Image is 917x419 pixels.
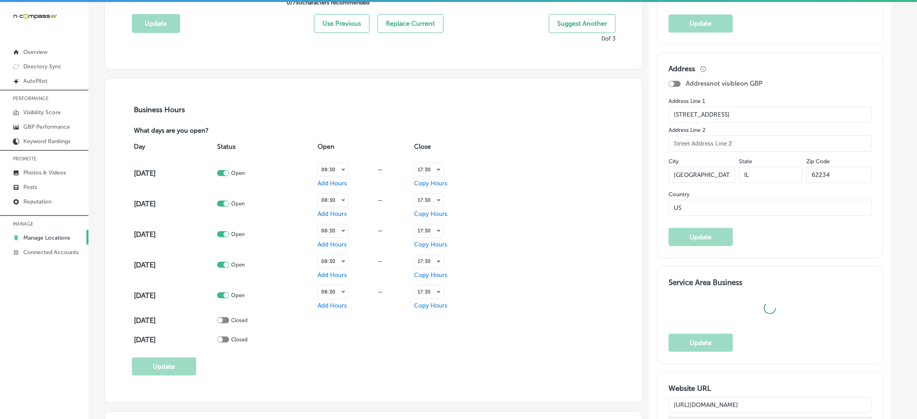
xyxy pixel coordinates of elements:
[414,241,447,248] span: Copy Hours
[412,136,494,158] th: Close
[231,170,245,176] p: Open
[669,98,872,105] label: Address Line 1
[601,35,615,42] p: 0 of 3
[669,397,872,413] input: Add Location Website
[23,63,62,70] p: Directory Sync
[349,289,412,295] div: —
[23,78,47,84] p: AutoPilot
[134,199,215,208] h4: [DATE]
[316,136,412,158] th: Open
[669,278,872,290] h3: Service Area Business
[134,261,215,269] h4: [DATE]
[669,334,733,352] button: Update
[132,357,196,376] button: Update
[23,234,70,241] p: Manage Locations
[414,163,443,176] div: 17:30
[669,64,695,73] h3: Address
[314,14,369,33] button: Use Previous
[669,158,679,165] label: City
[318,210,347,218] span: Add Hours
[414,255,443,268] div: 17:30
[318,302,347,309] span: Add Hours
[806,158,830,165] label: Zip Code
[23,123,70,130] p: GBP Performance
[23,49,47,55] p: Overview
[414,194,443,207] div: 17:30
[132,136,215,158] th: Day
[669,191,872,198] label: Country
[134,335,215,344] h4: [DATE]
[414,224,443,237] div: 17:30
[806,167,872,183] input: Zip Code
[318,224,348,237] div: 08:30
[669,167,735,183] input: City
[669,384,872,393] h3: Website URL
[231,231,245,237] p: Open
[318,285,348,298] div: 08:30
[377,14,443,33] button: Replace Current
[134,230,215,239] h4: [DATE]
[669,107,872,123] input: Street Address Line 1
[134,169,215,178] h4: [DATE]
[231,201,245,207] p: Open
[349,166,412,173] div: —
[23,138,70,145] p: Keyword Rankings
[134,316,215,325] h4: [DATE]
[414,210,447,218] span: Copy Hours
[23,249,78,256] p: Connected Accounts
[231,262,245,268] p: Open
[13,12,57,20] img: 660ab0bf-5cc7-4cb8-ba1c-48b5ae0f18e60NCTV_CLogo_TV_Black_-500x88.png
[669,127,872,134] label: Address Line 2
[414,302,447,309] span: Copy Hours
[318,194,348,207] div: 08:30
[349,197,412,203] div: —
[349,228,412,234] div: —
[318,271,347,279] span: Add Hours
[132,105,615,114] h3: Business Hours
[739,167,802,183] input: NY
[132,14,180,33] button: Update
[318,241,347,248] span: Add Hours
[23,169,66,176] p: Photos & Videos
[414,180,447,187] span: Copy Hours
[134,291,215,300] h4: [DATE]
[669,200,872,216] input: Country
[414,271,447,279] span: Copy Hours
[231,292,245,298] p: Open
[686,80,763,87] p: Address not visible on GBP
[231,337,248,343] p: Closed
[669,14,733,33] button: Update
[669,228,733,246] button: Update
[215,136,315,158] th: Status
[318,163,348,176] div: 08:30
[132,127,266,136] p: What days are you open?
[318,255,348,268] div: 08:30
[23,198,51,205] p: Reputation
[23,184,37,191] p: Posts
[414,285,443,298] div: 17:30
[318,180,347,187] span: Add Hours
[231,317,248,323] p: Closed
[739,158,752,165] label: State
[23,109,61,116] p: Visibility Score
[549,14,615,33] button: Suggest Another
[349,258,412,264] div: —
[669,136,872,152] input: Street Address Line 2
